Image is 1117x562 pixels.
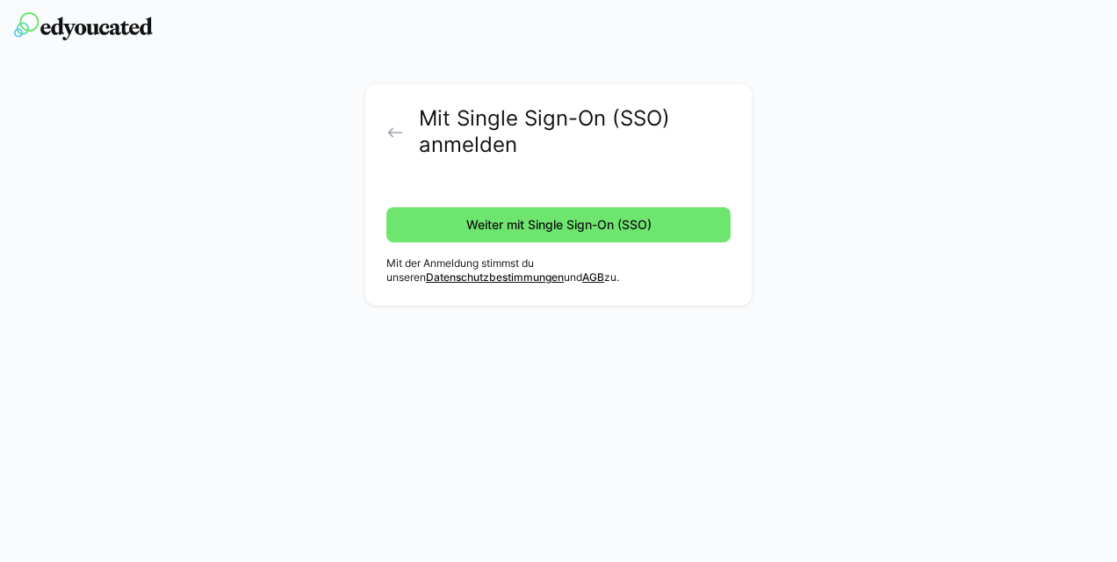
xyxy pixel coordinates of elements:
p: Mit der Anmeldung stimmst du unseren und zu. [386,256,731,285]
h2: Mit Single Sign-On (SSO) anmelden [419,105,731,158]
a: Datenschutzbestimmungen [426,270,564,284]
img: edyoucated [14,12,153,40]
span: Weiter mit Single Sign-On (SSO) [464,216,654,234]
a: AGB [582,270,604,284]
button: Weiter mit Single Sign-On (SSO) [386,207,731,242]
